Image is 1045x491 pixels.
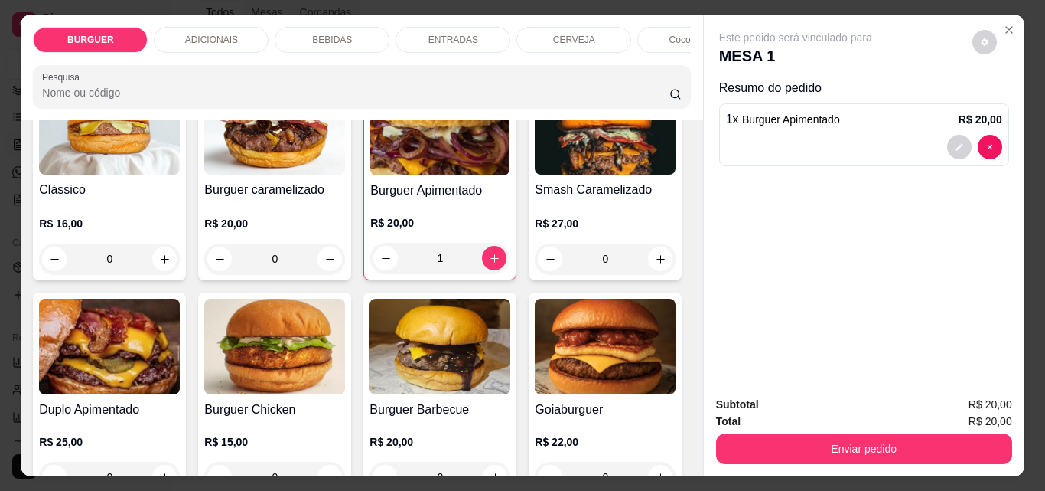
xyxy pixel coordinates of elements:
[204,434,345,450] p: R$ 15,00
[535,299,676,394] img: product-image
[152,465,177,489] button: increase-product-quantity
[152,247,177,271] button: increase-product-quantity
[648,247,672,271] button: increase-product-quantity
[204,299,345,394] img: product-image
[669,34,721,46] p: Coco gelado
[42,247,67,271] button: decrease-product-quantity
[42,70,85,83] label: Pesquisa
[997,18,1021,42] button: Close
[716,434,1012,464] button: Enviar pedido
[67,34,114,46] p: BURGUER
[972,30,997,54] button: decrease-product-quantity
[535,434,676,450] p: R$ 22,00
[207,465,232,489] button: decrease-product-quantity
[978,135,1002,159] button: decrease-product-quantity
[370,215,509,231] p: R$ 20,00
[42,85,669,100] input: Pesquisa
[370,182,509,200] h4: Burguer Apimentado
[483,465,507,489] button: increase-product-quantity
[719,45,872,67] p: MESA 1
[538,465,562,489] button: decrease-product-quantity
[482,246,506,270] button: increase-product-quantity
[370,80,509,175] img: product-image
[535,216,676,231] p: R$ 27,00
[648,465,672,489] button: increase-product-quantity
[369,299,510,394] img: product-image
[204,401,345,419] h4: Burguer Chicken
[742,113,840,126] span: Burguer Apimentado
[39,216,180,231] p: R$ 16,00
[204,216,345,231] p: R$ 20,00
[538,247,562,271] button: decrease-product-quantity
[39,434,180,450] p: R$ 25,00
[535,79,676,175] img: product-image
[716,415,741,427] strong: Total
[373,246,398,270] button: decrease-product-quantity
[204,181,345,199] h4: Burguer caramelizado
[369,401,510,419] h4: Burguer Barbecue
[719,30,872,45] p: Este pedido será vinculado para
[369,434,510,450] p: R$ 20,00
[42,465,67,489] button: decrease-product-quantity
[39,79,180,175] img: product-image
[553,34,595,46] p: CERVEJA
[207,247,232,271] button: decrease-product-quantity
[726,110,840,129] p: 1 x
[373,465,397,489] button: decrease-product-quantity
[39,181,180,199] h4: Clássico
[719,79,1009,97] p: Resumo do pedido
[535,181,676,199] h4: Smash Caramelizado
[968,396,1012,413] span: R$ 20,00
[39,299,180,394] img: product-image
[185,34,238,46] p: ADICIONAIS
[959,112,1002,127] p: R$ 20,00
[317,247,342,271] button: increase-product-quantity
[312,34,352,46] p: BEBIDAS
[428,34,478,46] p: ENTRADAS
[716,398,759,411] strong: Subtotal
[317,465,342,489] button: increase-product-quantity
[535,401,676,419] h4: Goiaburguer
[947,135,972,159] button: decrease-product-quantity
[968,413,1012,430] span: R$ 20,00
[39,401,180,419] h4: Duplo Apimentado
[204,79,345,175] img: product-image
